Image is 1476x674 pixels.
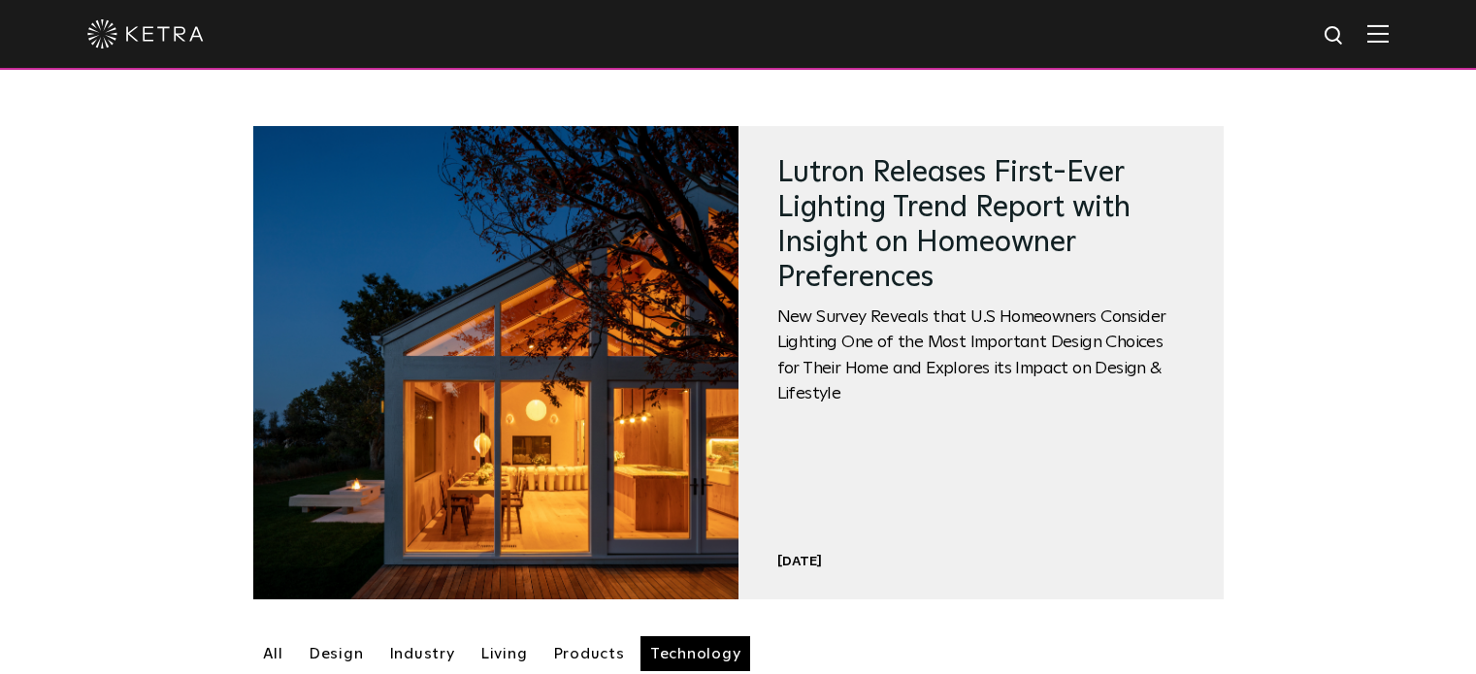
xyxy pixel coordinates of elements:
[777,158,1131,292] a: Lutron Releases First-Ever Lighting Trend Report with Insight on Homeowner Preferences
[379,636,465,671] a: Industry
[777,553,1185,570] div: [DATE]
[640,636,751,671] a: Technology
[299,636,374,671] a: Design
[543,636,635,671] a: Products
[471,636,538,671] a: Living
[1323,24,1347,48] img: search icon
[253,636,293,671] a: All
[87,19,204,48] img: ketra-logo-2019-white
[777,305,1185,407] span: New Survey Reveals that U.S Homeowners Consider Lighting One of the Most Important Design Choices...
[1367,24,1389,43] img: Hamburger%20Nav.svg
